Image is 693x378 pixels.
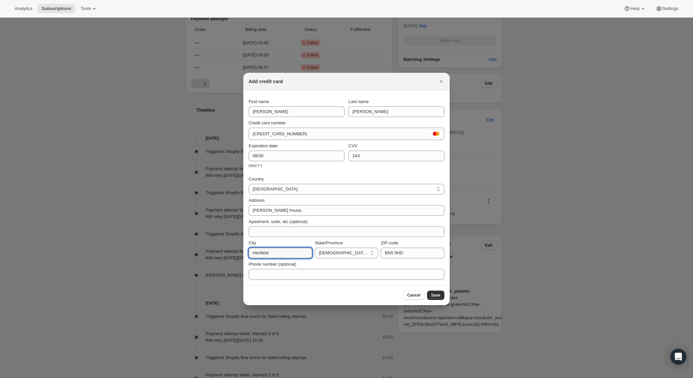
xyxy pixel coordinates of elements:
span: ZIP code [381,240,398,245]
span: Address [249,198,265,203]
button: Save [427,291,444,300]
button: Tools [77,4,102,13]
span: Tools [81,6,91,11]
h2: Add credit card [249,78,283,85]
button: Subscriptions [38,4,75,13]
span: MM/YY [249,163,263,168]
span: Last name [348,99,369,104]
span: Expiration date [249,143,278,148]
button: Settings [652,4,682,13]
button: Analytics [11,4,36,13]
span: Analytics [15,6,32,11]
span: Help [630,6,639,11]
div: Open Intercom Messenger [670,349,686,365]
span: CVV [348,143,357,148]
span: Settings [662,6,678,11]
span: First name [249,99,269,104]
span: State/Province [315,240,343,245]
span: City [249,240,256,245]
span: Subscriptions [42,6,71,11]
span: Cancel [407,293,420,298]
button: Cancel [403,291,424,300]
span: Apartment, suite, etc (optional) [249,219,308,224]
span: Credit card number [249,120,286,125]
button: Help [620,4,650,13]
button: Close [436,77,446,86]
span: Save [431,293,440,298]
span: Phone number (optional) [249,262,296,267]
span: Country [249,177,264,182]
